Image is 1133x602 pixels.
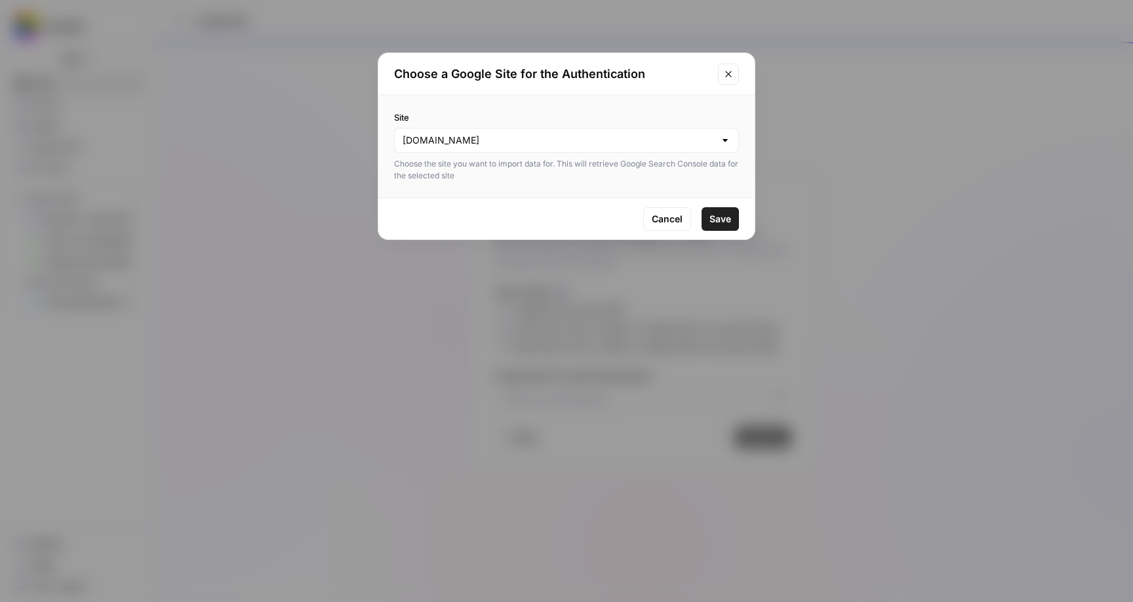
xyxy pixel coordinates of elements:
button: Save [702,207,739,231]
h2: Choose a Google Site for the Authentication [394,65,710,83]
span: Save [709,212,731,226]
input: cada.com [403,134,715,147]
button: Cancel [643,207,691,231]
span: Cancel [652,212,683,226]
button: Close modal [718,64,739,85]
label: Site [394,111,739,124]
div: Choose the site you want to import data for. This will retrieve Google Search Console data for th... [394,158,739,182]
